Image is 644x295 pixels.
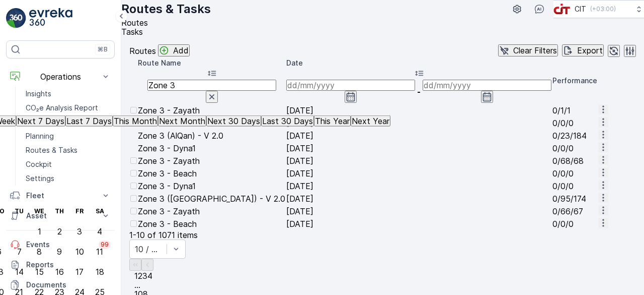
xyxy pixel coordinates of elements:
[37,247,42,256] div: 8
[49,201,69,221] th: Thursday
[286,180,551,192] td: [DATE]
[552,218,597,229] td: 0/0/0
[286,58,551,68] p: Date
[65,115,113,127] button: Last 7 Days
[552,130,597,141] td: 0/23/184
[206,115,261,127] button: Next 30 Days
[121,1,211,17] p: Routes & Tasks
[98,45,108,53] p: ⌘B
[22,87,115,101] a: Insights
[513,46,557,55] p: Clear Filters
[17,116,64,126] p: Next 7 Days
[26,103,98,113] p: CO₂e Analysis Report
[6,8,26,28] img: logo
[26,89,51,99] p: Insights
[96,267,104,276] div: 18
[66,116,112,126] p: Last 7 Days
[57,227,62,236] div: 2
[552,193,597,204] td: 0/95/174
[90,201,110,221] th: Saturday
[286,205,551,217] td: [DATE]
[138,104,285,116] td: Zone 3 - Zayath
[129,46,156,55] p: Routes
[262,116,313,126] p: Last 30 Days
[315,116,350,126] p: This Year
[57,247,62,256] div: 9
[29,8,72,28] img: logo_light-DOdMpM7g.png
[590,5,616,13] p: ( +03:00 )
[158,44,190,56] button: Add
[114,116,157,126] p: This Month
[15,267,24,276] div: 14
[158,115,206,127] button: Next Month
[261,115,314,127] button: Last 30 Days
[552,155,597,166] td: 0/68/68
[575,4,586,14] p: CIT
[286,130,551,141] td: [DATE]
[75,267,84,276] div: 17
[562,44,604,56] button: Export
[417,87,421,96] p: -
[6,67,115,87] button: Operations
[55,267,64,276] div: 16
[77,227,82,236] div: 3
[38,227,41,236] div: 1
[552,142,597,154] td: 0/0/0
[26,72,95,81] p: Operations
[207,116,260,126] p: Next 30 Days
[17,247,22,256] div: 7
[552,76,597,86] p: Performance
[159,116,205,126] p: Next Month
[75,247,84,256] div: 10
[96,247,103,256] div: 11
[286,193,551,204] td: [DATE]
[113,115,158,127] button: This Month
[286,117,551,129] td: [DATE]
[97,227,102,236] div: 4
[286,167,551,179] td: [DATE]
[147,80,276,91] input: Search
[29,201,49,221] th: Wednesday
[286,104,551,116] td: [DATE]
[286,80,415,91] input: dd/mm/yyyy
[351,115,390,127] button: Next Year
[138,58,285,68] p: Route Name
[577,46,603,55] p: Export
[286,218,551,229] td: [DATE]
[552,180,597,192] td: 0/0/0
[286,155,551,166] td: [DATE]
[121,18,148,28] span: Routes
[22,101,115,115] a: CO₂e Analysis Report
[121,27,143,37] span: Tasks
[423,80,551,91] input: dd/mm/yyyy
[16,115,65,127] button: Next 7 Days
[552,167,597,179] td: 0/0/0
[35,267,44,276] div: 15
[69,201,90,221] th: Friday
[352,116,389,126] p: Next Year
[9,201,29,221] th: Tuesday
[552,117,597,129] td: 0/0/0
[552,104,597,116] td: 0/1/1
[498,44,558,56] button: Clear Filters
[314,115,351,127] button: This Year
[286,142,551,154] td: [DATE]
[553,4,571,15] img: cit-logo_pOk6rL0.png
[552,205,597,217] td: 0/66/67
[173,46,189,55] p: Add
